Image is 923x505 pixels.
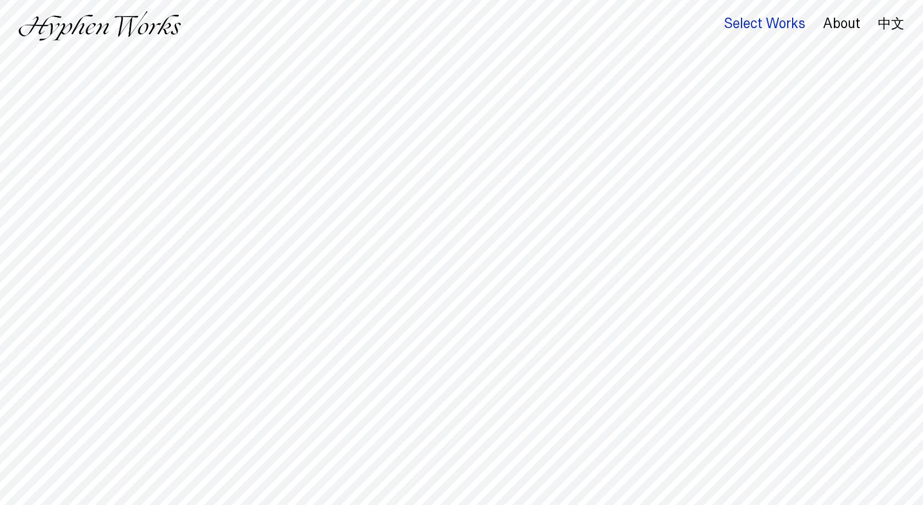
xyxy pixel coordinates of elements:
div: About [823,16,860,31]
img: Hyphen Works [19,11,181,41]
a: Select Works [724,18,805,30]
a: 中文 [878,18,904,30]
a: About [823,18,860,30]
div: Select Works [724,16,805,31]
